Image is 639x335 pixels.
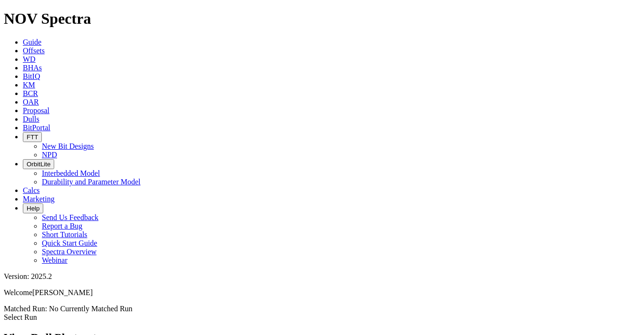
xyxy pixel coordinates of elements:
[42,248,97,256] a: Spectra Overview
[42,222,82,230] a: Report a Bug
[42,142,94,150] a: New Bit Designs
[42,213,98,221] a: Send Us Feedback
[23,115,39,123] a: Dulls
[23,159,54,169] button: OrbitLite
[23,124,50,132] a: BitPortal
[4,305,47,313] span: Matched Run:
[23,64,42,72] a: BHAs
[4,288,635,297] p: Welcome
[49,305,133,313] span: No Currently Matched Run
[42,169,100,177] a: Interbedded Model
[23,195,55,203] a: Marketing
[42,230,87,239] a: Short Tutorials
[27,205,39,212] span: Help
[23,81,35,89] a: KM
[42,239,97,247] a: Quick Start Guide
[42,178,141,186] a: Durability and Parameter Model
[27,161,50,168] span: OrbitLite
[4,313,37,321] a: Select Run
[23,38,41,46] a: Guide
[32,288,93,297] span: [PERSON_NAME]
[4,10,635,28] h1: NOV Spectra
[4,272,635,281] div: Version: 2025.2
[42,151,57,159] a: NPD
[23,47,45,55] a: Offsets
[23,106,49,115] a: Proposal
[23,55,36,63] a: WD
[23,203,43,213] button: Help
[23,72,40,80] a: BitIQ
[42,256,68,264] a: Webinar
[23,89,38,97] a: BCR
[23,132,42,142] button: FTT
[27,134,38,141] span: FTT
[23,186,40,194] a: Calcs
[23,98,39,106] a: OAR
